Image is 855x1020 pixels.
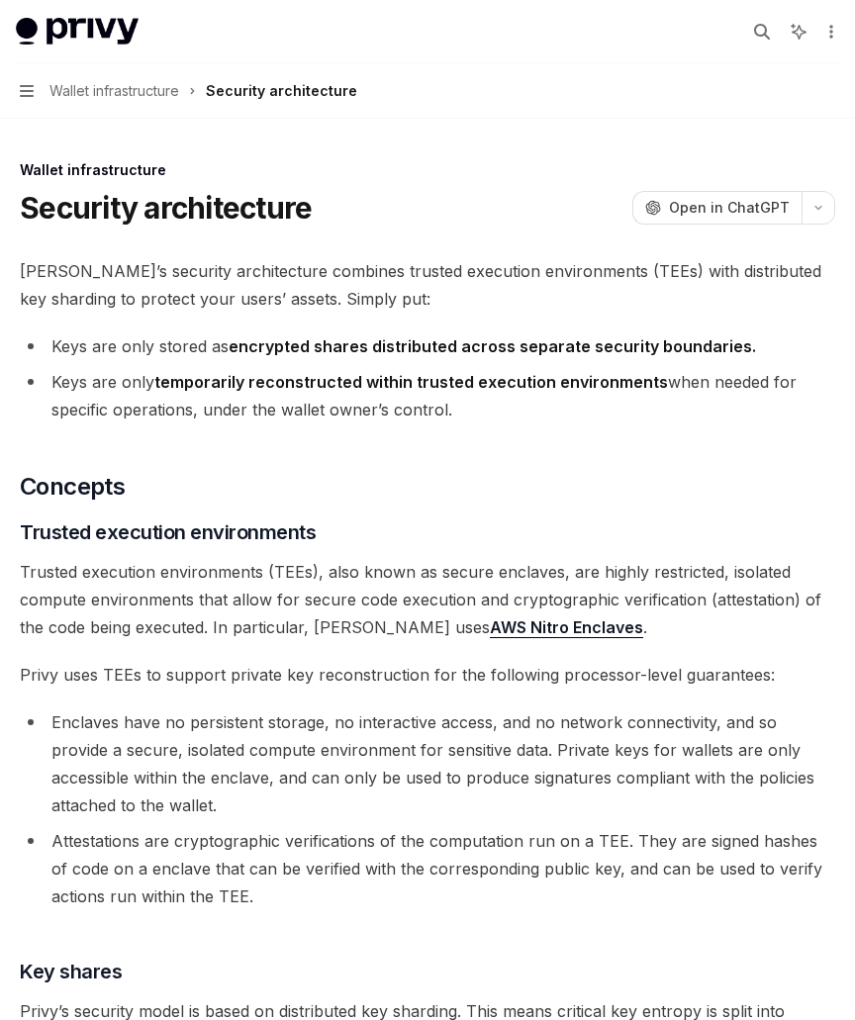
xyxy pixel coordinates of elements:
[154,372,668,392] strong: temporarily reconstructed within trusted execution environments
[20,827,835,910] li: Attestations are cryptographic verifications of the computation run on a TEE. They are signed has...
[819,18,839,46] button: More actions
[20,368,835,423] li: Keys are only when needed for specific operations, under the wallet owner’s control.
[20,708,835,819] li: Enclaves have no persistent storage, no interactive access, and no network connectivity, and so p...
[206,79,357,103] div: Security architecture
[49,79,179,103] span: Wallet infrastructure
[20,257,835,313] span: [PERSON_NAME]’s security architecture combines trusted execution environments (TEEs) with distrib...
[20,958,122,985] span: Key shares
[632,191,802,225] button: Open in ChatGPT
[20,661,835,689] span: Privy uses TEEs to support private key reconstruction for the following processor-level guarantees:
[229,336,756,356] strong: encrypted shares distributed across separate security boundaries.
[20,558,835,641] span: Trusted execution environments (TEEs), also known as secure enclaves, are highly restricted, isol...
[20,518,316,546] span: Trusted execution environments
[669,198,790,218] span: Open in ChatGPT
[490,617,643,638] a: AWS Nitro Enclaves
[20,160,835,180] div: Wallet infrastructure
[20,190,312,226] h1: Security architecture
[20,332,835,360] li: Keys are only stored as
[16,18,139,46] img: light logo
[20,471,125,503] span: Concepts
